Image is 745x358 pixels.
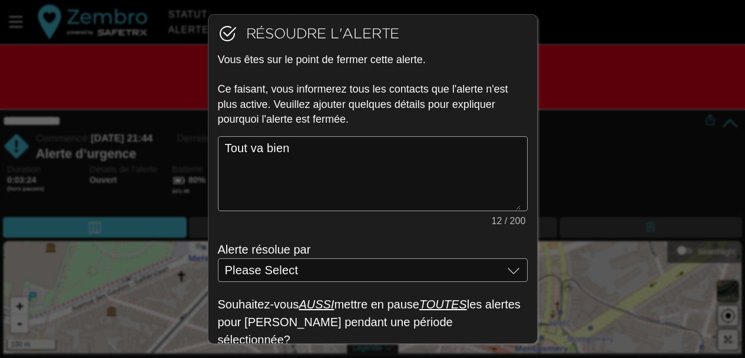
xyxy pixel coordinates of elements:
[486,217,525,226] div: 12 / 200
[225,137,521,210] textarea: 12 / 200
[246,24,400,42] span: Résoudre l'alerte
[218,243,311,256] label: Alerte résolue par
[218,52,528,127] p: Vous êtes sur le point de fermer cette alerte. Ce faisant, vous informerez tous les contacts que ...
[225,265,299,275] span: Please Select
